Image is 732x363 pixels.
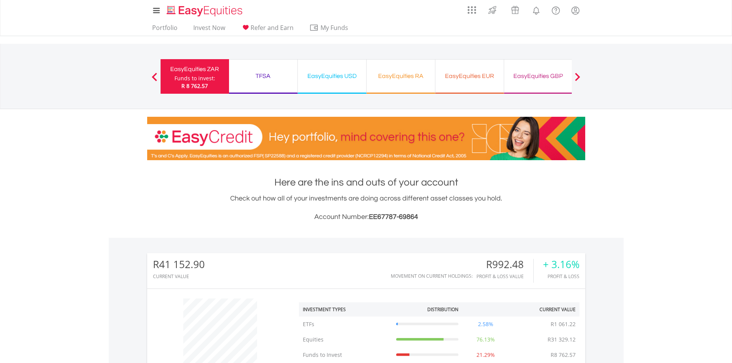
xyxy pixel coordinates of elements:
[544,332,579,347] td: R31 329.12
[440,71,499,81] div: EasyEquities EUR
[526,2,546,17] a: Notifications
[462,347,509,363] td: 21.29%
[299,302,392,317] th: Investment Types
[391,273,473,278] div: Movement on Current Holdings:
[547,317,579,332] td: R1 061.22
[153,259,205,270] div: R41 152.90
[147,193,585,222] div: Check out how all of your investments are doing across different asset classes you hold.
[566,2,585,19] a: My Profile
[164,2,246,17] a: Home page
[147,76,162,84] button: Previous
[309,23,360,33] span: My Funds
[165,64,224,75] div: EasyEquities ZAR
[543,259,579,270] div: + 3.16%
[509,71,568,81] div: EasyEquities GBP
[302,71,362,81] div: EasyEquities USD
[234,71,293,81] div: TFSA
[299,347,392,363] td: Funds to Invest
[504,2,526,16] a: Vouchers
[251,23,294,32] span: Refer and Earn
[546,2,566,17] a: FAQ's and Support
[299,317,392,332] td: ETFs
[463,2,481,14] a: AppsGrid
[371,71,430,81] div: EasyEquities RA
[299,332,392,347] td: Equities
[369,213,418,220] span: EE67787-69864
[543,274,579,279] div: Profit & Loss
[486,4,499,16] img: thrive-v2.svg
[181,82,208,90] span: R 8 762.57
[238,24,297,36] a: Refer and Earn
[153,274,205,279] div: CURRENT VALUE
[165,5,246,17] img: EasyEquities_Logo.png
[476,274,533,279] div: Profit & Loss Value
[147,176,585,189] h1: Here are the ins and outs of your account
[462,317,509,332] td: 2.58%
[509,302,579,317] th: Current Value
[147,117,585,160] img: EasyCredit Promotion Banner
[468,6,476,14] img: grid-menu-icon.svg
[149,24,181,36] a: Portfolio
[174,75,215,82] div: Funds to invest:
[476,259,533,270] div: R992.48
[509,4,521,16] img: vouchers-v2.svg
[190,24,228,36] a: Invest Now
[147,212,585,222] h3: Account Number:
[462,332,509,347] td: 76.13%
[427,306,458,313] div: Distribution
[547,347,579,363] td: R8 762.57
[570,76,585,84] button: Next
